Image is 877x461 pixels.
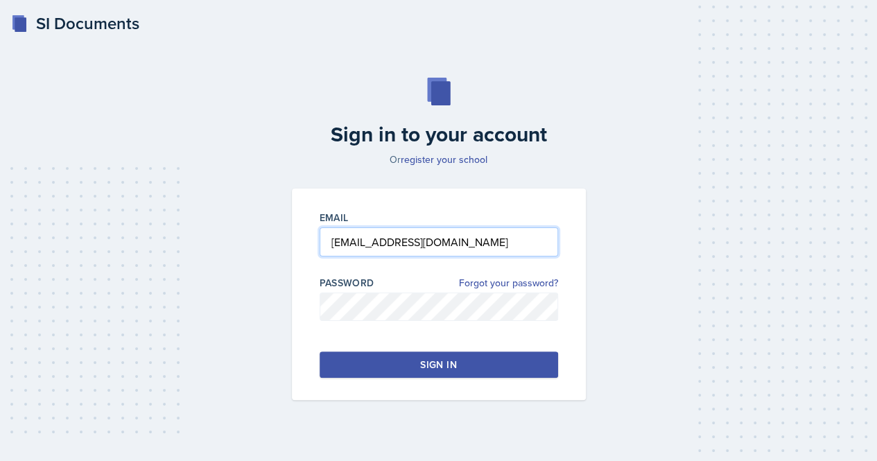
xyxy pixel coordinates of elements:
[284,122,594,147] h2: Sign in to your account
[320,276,374,290] label: Password
[11,11,139,36] a: SI Documents
[320,351,558,378] button: Sign in
[320,227,558,256] input: Email
[320,211,349,225] label: Email
[420,358,456,372] div: Sign in
[284,153,594,166] p: Or
[401,153,487,166] a: register your school
[459,276,558,290] a: Forgot your password?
